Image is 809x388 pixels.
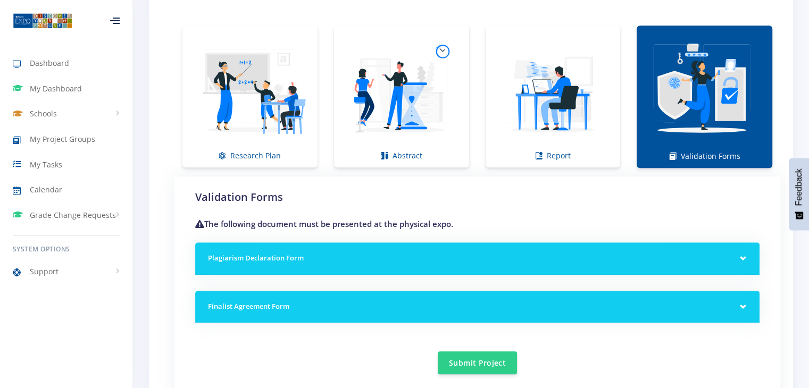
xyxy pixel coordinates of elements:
[794,168,804,206] span: Feedback
[30,209,116,221] span: Grade Change Requests
[343,32,461,150] img: Abstract
[789,158,809,230] button: Feedback - Show survey
[191,32,309,150] img: Research Plan
[13,12,72,29] img: ...
[30,133,95,145] span: My Project Groups
[13,244,120,254] h6: System Options
[208,301,747,312] h5: Finalist Agreement Form
[30,266,59,277] span: Support
[645,32,764,150] img: Validation Forms
[486,26,621,167] a: Report
[30,159,62,170] span: My Tasks
[182,26,318,167] a: Research Plan
[438,351,517,374] button: Submit Project
[195,189,760,205] h2: Validation Forms
[30,57,69,69] span: Dashboard
[30,184,62,195] span: Calendar
[195,218,760,230] h4: The following document must be presented at the physical expo.
[637,26,772,168] a: Validation Forms
[334,26,469,167] a: Abstract
[208,253,747,264] h5: Plagiarism Declaration Form
[494,32,612,150] img: Report
[30,108,57,119] span: Schools
[30,83,82,94] span: My Dashboard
